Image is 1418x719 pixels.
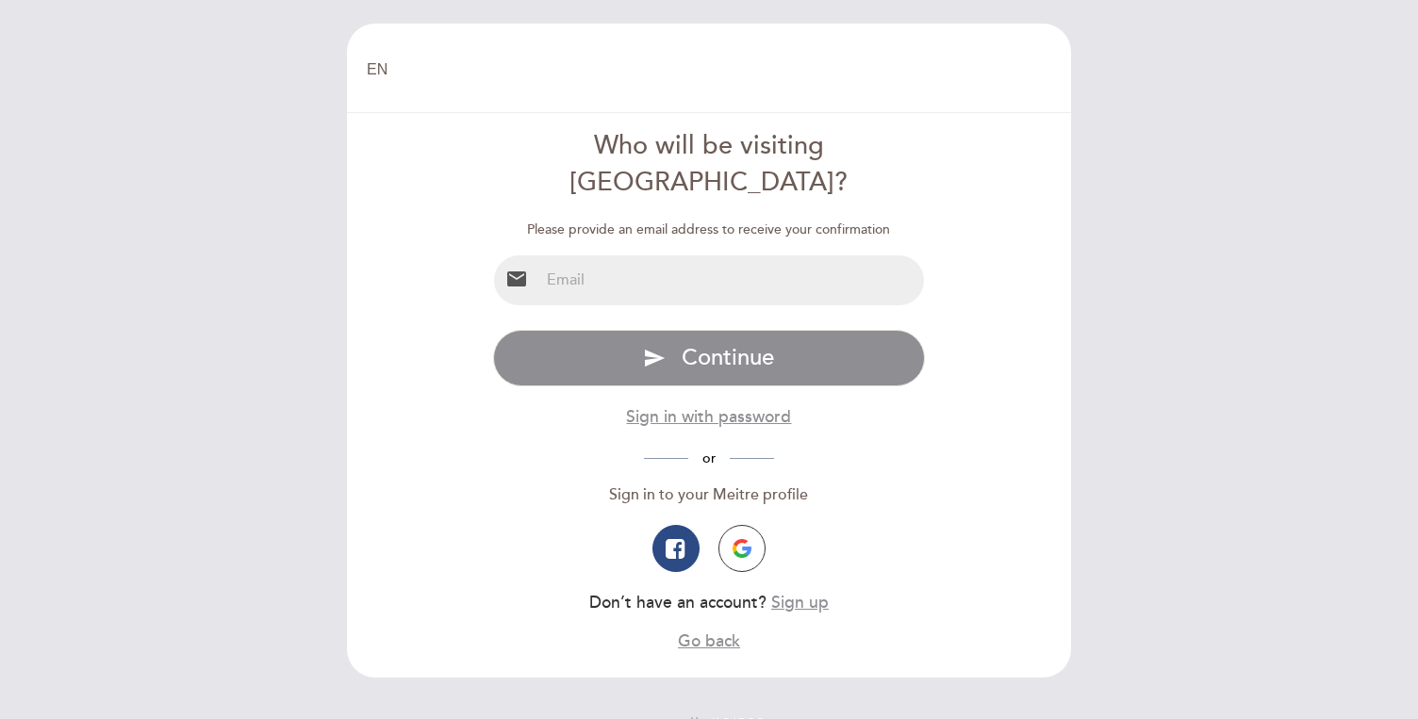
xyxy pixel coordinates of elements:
[493,128,926,202] div: Who will be visiting [GEOGRAPHIC_DATA]?
[643,347,666,369] i: send
[626,405,791,429] button: Sign in with password
[493,221,926,239] div: Please provide an email address to receive your confirmation
[682,344,774,371] span: Continue
[505,268,528,290] i: email
[539,255,925,305] input: Email
[493,330,926,386] button: send Continue
[678,629,740,653] button: Go back
[733,539,751,558] img: icon-google.png
[771,591,829,614] button: Sign up
[589,593,767,613] span: Don’t have an account?
[493,484,926,506] div: Sign in to your Meitre profile
[688,450,730,466] span: or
